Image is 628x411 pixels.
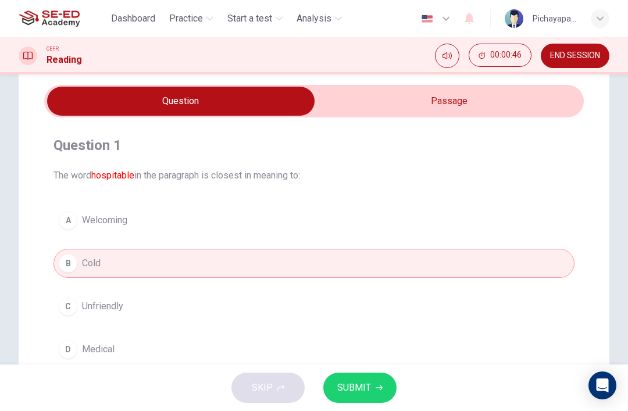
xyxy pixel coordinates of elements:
span: Cold [82,256,101,270]
div: Hide [469,44,531,68]
button: Start a test [223,8,287,29]
h1: Reading [47,53,82,67]
span: 00:00:46 [490,51,522,60]
button: SUBMIT [323,373,397,403]
div: A [59,211,77,230]
div: C [59,297,77,316]
img: en [420,15,434,23]
div: B [59,254,77,273]
button: Practice [165,8,218,29]
button: BCold [53,249,575,278]
span: SUBMIT [337,380,371,396]
span: Start a test [227,12,272,26]
font: hospitable [91,170,134,181]
img: Profile picture [505,9,523,28]
div: Open Intercom Messenger [588,371,616,399]
span: CEFR [47,45,59,53]
span: Medical [82,342,115,356]
button: 00:00:46 [469,44,531,67]
button: END SESSION [541,44,609,68]
div: Mute [435,44,459,68]
button: Dashboard [106,8,160,29]
button: DMedical [53,335,575,364]
span: The word in the paragraph is closest in meaning to: [53,169,575,183]
span: END SESSION [550,51,600,60]
button: Analysis [292,8,347,29]
button: AWelcoming [53,206,575,235]
h4: Question 1 [53,136,575,155]
button: CUnfriendly [53,292,575,321]
span: Analysis [297,12,331,26]
span: Welcoming [82,213,127,227]
img: SE-ED Academy logo [19,7,80,30]
div: D [59,340,77,359]
span: Dashboard [111,12,155,26]
span: Unfriendly [82,299,123,313]
span: Practice [169,12,203,26]
a: SE-ED Academy logo [19,7,106,30]
div: Pichayapa Thongtan [533,12,577,26]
